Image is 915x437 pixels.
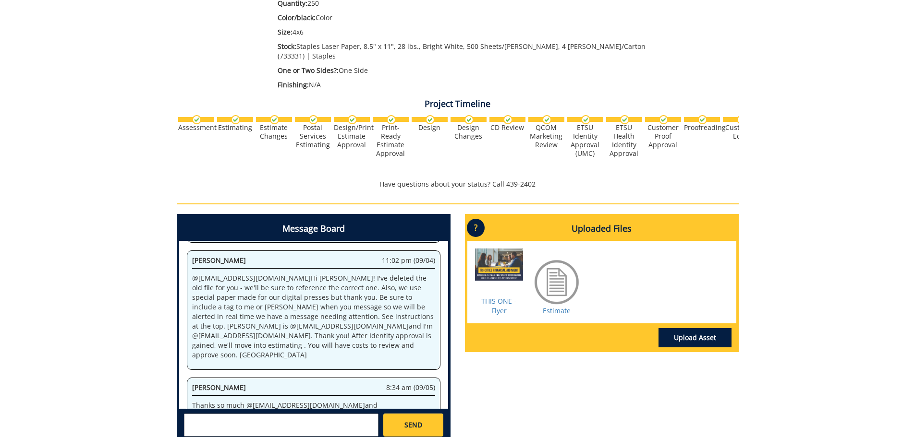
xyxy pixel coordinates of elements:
[489,123,525,132] div: CD Review
[542,115,551,124] img: checkmark
[645,123,681,149] div: Customer Proof Approval
[383,413,443,437] a: SEND
[464,115,474,124] img: checkmark
[177,99,739,109] h4: Project Timeline
[178,123,214,132] div: Assessment
[184,413,378,437] textarea: messageToSend
[426,115,435,124] img: checkmark
[278,80,654,90] p: N/A
[659,115,668,124] img: checkmark
[177,179,739,189] p: Have questions about your status? Call 439-2402
[481,296,516,315] a: THIS ONE - Flyer
[278,66,339,75] span: One or Two Sides?:
[606,123,642,158] div: ETSU Health Identity Approval
[192,256,246,265] span: [PERSON_NAME]
[334,123,370,149] div: Design/Print Estimate Approval
[567,123,603,158] div: ETSU Identity Approval (UMC)
[387,115,396,124] img: checkmark
[467,216,736,241] h4: Uploaded Files
[737,115,746,124] img: checkmark
[412,123,448,132] div: Design
[270,115,279,124] img: checkmark
[382,256,435,265] span: 11:02 pm (09/04)
[278,80,309,89] span: Finishing:
[309,115,318,124] img: checkmark
[278,42,654,61] p: Staples Laser Paper, 8.5" x 11", 28 lbs., Bright White, 500 Sheets/[PERSON_NAME], 4 [PERSON_NAME]...
[256,123,292,141] div: Estimate Changes
[278,66,654,75] p: One Side
[278,13,316,22] span: Color/black:
[698,115,707,124] img: checkmark
[278,13,654,23] p: Color
[217,123,253,132] div: Estimating
[192,383,246,392] span: [PERSON_NAME]
[179,216,448,241] h4: Message Board
[543,306,571,315] a: Estimate
[620,115,629,124] img: checkmark
[192,115,201,124] img: checkmark
[404,420,422,430] span: SEND
[528,123,564,149] div: QCOM Marketing Review
[451,123,487,141] div: Design Changes
[348,115,357,124] img: checkmark
[467,219,485,237] p: ?
[278,27,293,36] span: Size:
[192,401,435,420] p: Thanks so much @ [EMAIL_ADDRESS][DOMAIN_NAME] and @ [EMAIL_ADDRESS][DOMAIN_NAME] !
[684,123,720,132] div: Proofreading
[278,42,296,51] span: Stock:
[278,27,654,37] p: 4x6
[192,273,435,360] p: @ [EMAIL_ADDRESS][DOMAIN_NAME] Hi [PERSON_NAME]! I've deleted the old file for you - we'll be sur...
[581,115,590,124] img: checkmark
[723,123,759,141] div: Customer Edits
[231,115,240,124] img: checkmark
[659,328,732,347] a: Upload Asset
[295,123,331,149] div: Postal Services Estimating
[503,115,512,124] img: checkmark
[373,123,409,158] div: Print-Ready Estimate Approval
[386,383,435,392] span: 8:34 am (09/05)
